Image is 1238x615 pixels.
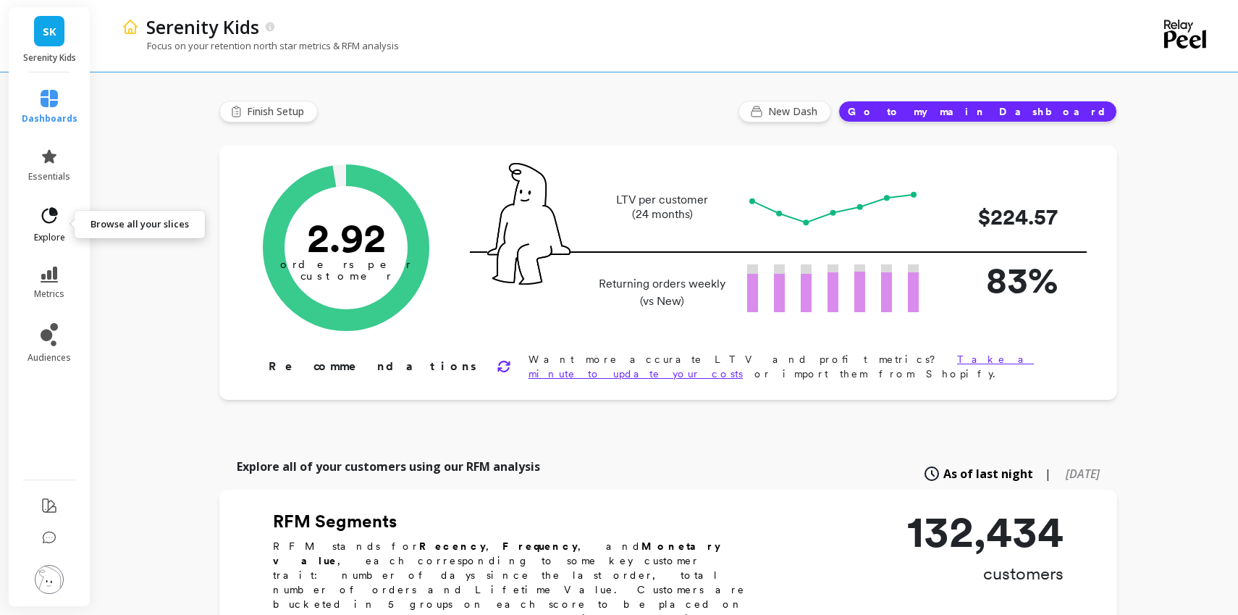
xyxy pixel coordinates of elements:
b: Frequency [502,540,578,552]
img: pal seatted on line [487,163,570,285]
text: 2.92 [307,214,386,262]
button: Finish Setup [219,101,318,122]
span: dashboards [22,113,77,125]
p: 132,434 [907,510,1064,553]
span: audiences [28,352,71,364]
p: LTV per customer (24 months) [594,193,730,222]
span: essentials [28,171,70,183]
p: Serenity Kids [146,14,259,39]
p: Focus on your retention north star metrics & RFM analysis [122,39,399,52]
p: customers [907,562,1064,585]
span: New Dash [768,104,822,119]
button: New Dash [738,101,831,122]
p: 83% [942,253,1058,307]
h2: RFM Segments [273,510,765,533]
span: SK [43,23,56,40]
b: Recency [419,540,486,552]
tspan: orders per [280,258,412,271]
p: Returning orders weekly (vs New) [594,275,730,310]
p: Explore all of your customers using our RFM analysis [237,458,540,475]
span: As of last night [943,465,1033,482]
button: Go to my main Dashboard [838,101,1117,122]
span: Finish Setup [247,104,308,119]
span: explore [34,232,65,243]
p: $224.57 [942,201,1058,233]
p: Recommendations [269,358,479,375]
img: profile picture [35,565,64,594]
p: Want more accurate LTV and profit metrics? or import them from Shopify. [529,352,1071,381]
span: [DATE] [1066,466,1100,482]
tspan: customer [300,269,392,283]
span: | [1045,465,1051,482]
img: header icon [122,18,139,35]
span: metrics [34,288,64,300]
p: Serenity Kids [23,52,76,64]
